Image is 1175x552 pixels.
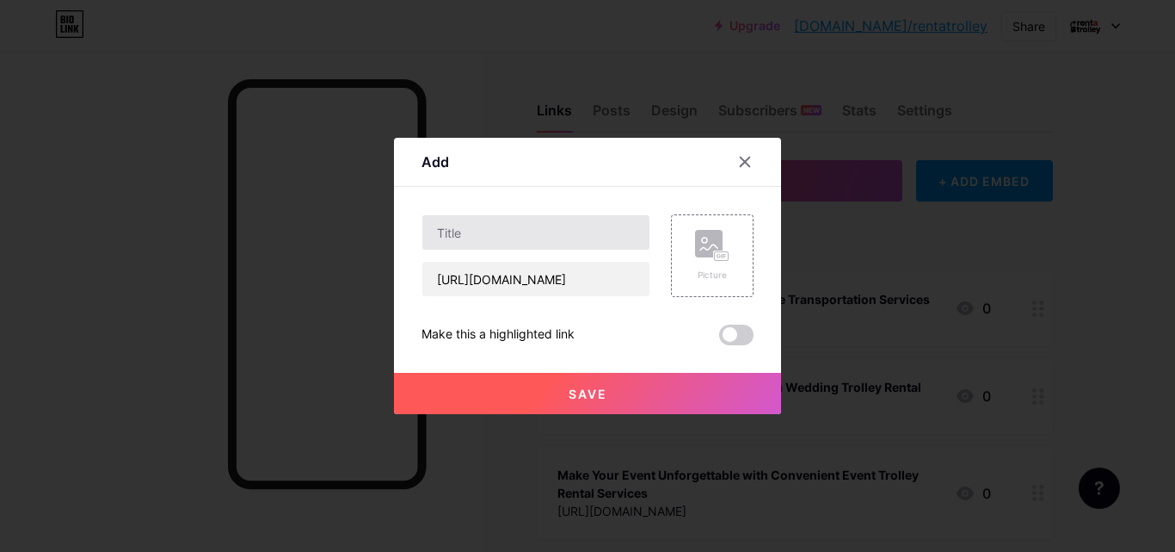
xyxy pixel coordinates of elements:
input: Title [422,215,649,250]
input: URL [422,262,649,296]
span: Save [569,387,607,401]
div: Picture [695,269,729,282]
div: Make this a highlighted link [421,325,575,345]
button: Save [394,373,781,414]
div: Add [421,152,449,172]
